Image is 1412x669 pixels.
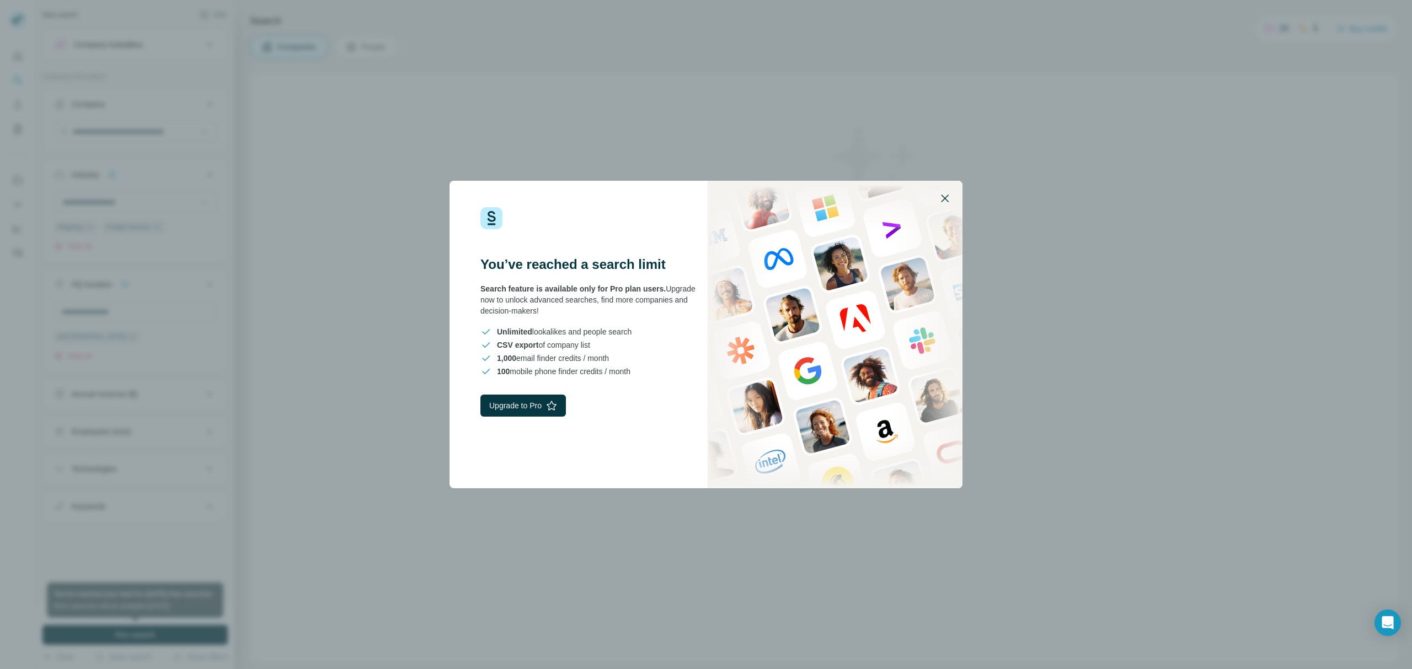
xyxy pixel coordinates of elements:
[497,326,632,337] span: lookalikes and people search
[708,181,962,488] img: Surfe Stock Photo - showing people and technologies
[480,283,706,316] div: Upgrade now to unlock advanced searches, find more companies and decision-makers!
[480,207,502,229] img: Surfe Logo
[497,366,630,377] span: mobile phone finder credits / month
[480,256,706,273] h3: You’ve reached a search limit
[480,395,566,417] button: Upgrade to Pro
[1374,609,1401,636] div: Open Intercom Messenger
[497,341,538,349] span: CSV export
[497,353,609,364] span: email finder credits / month
[497,327,532,336] span: Unlimited
[497,339,590,350] span: of company list
[497,354,516,363] span: 1,000
[480,284,666,293] span: Search feature is available only for Pro plan users.
[497,367,510,376] span: 100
